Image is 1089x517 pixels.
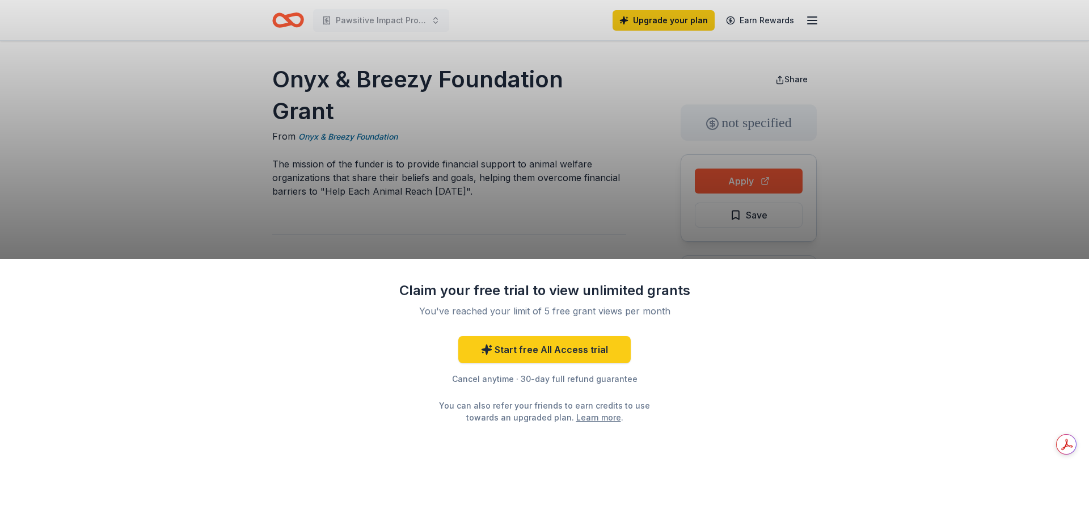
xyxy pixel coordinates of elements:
[397,372,692,386] div: Cancel anytime · 30-day full refund guarantee
[397,281,692,300] div: Claim your free trial to view unlimited grants
[411,304,678,318] div: You've reached your limit of 5 free grant views per month
[458,336,631,363] a: Start free All Access trial
[429,400,660,423] div: You can also refer your friends to earn credits to use towards an upgraded plan. .
[576,411,621,423] a: Learn more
